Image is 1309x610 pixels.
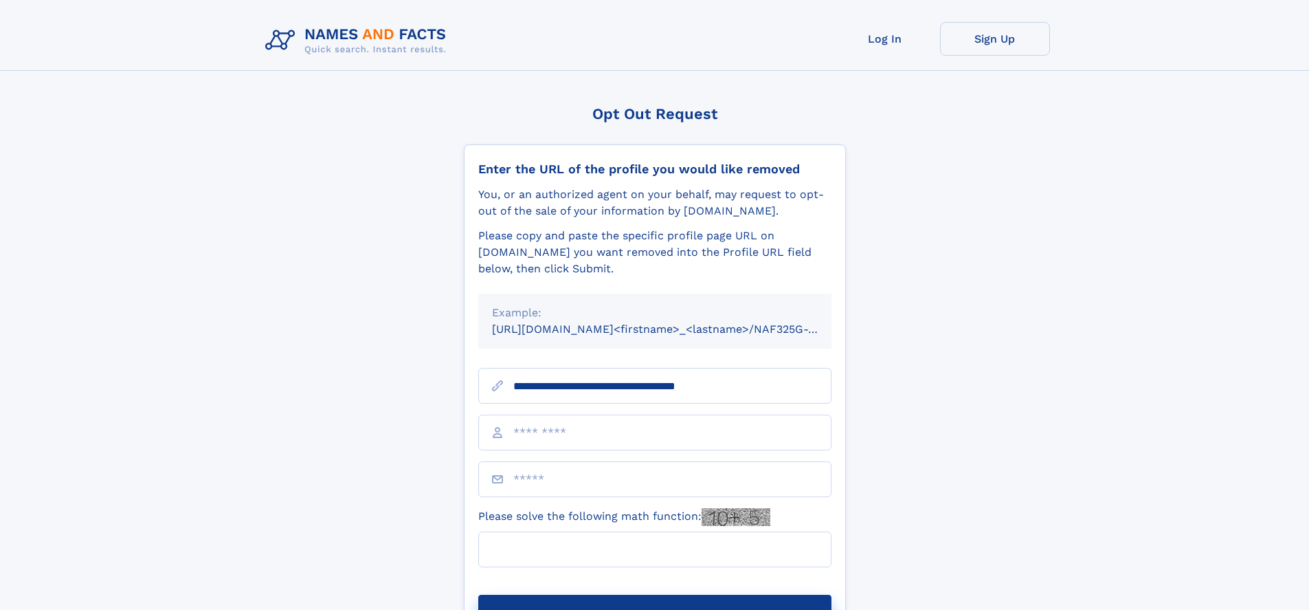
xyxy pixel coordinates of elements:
div: Example: [492,305,818,321]
label: Please solve the following math function: [478,508,770,526]
div: You, or an authorized agent on your behalf, may request to opt-out of the sale of your informatio... [478,186,831,219]
img: Logo Names and Facts [260,22,458,59]
div: Please copy and paste the specific profile page URL on [DOMAIN_NAME] you want removed into the Pr... [478,228,831,277]
a: Sign Up [940,22,1050,56]
div: Enter the URL of the profile you would like removed [478,162,831,177]
a: Log In [830,22,940,56]
div: Opt Out Request [464,105,846,122]
small: [URL][DOMAIN_NAME]<firstname>_<lastname>/NAF325G-xxxxxxxx [492,323,858,336]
